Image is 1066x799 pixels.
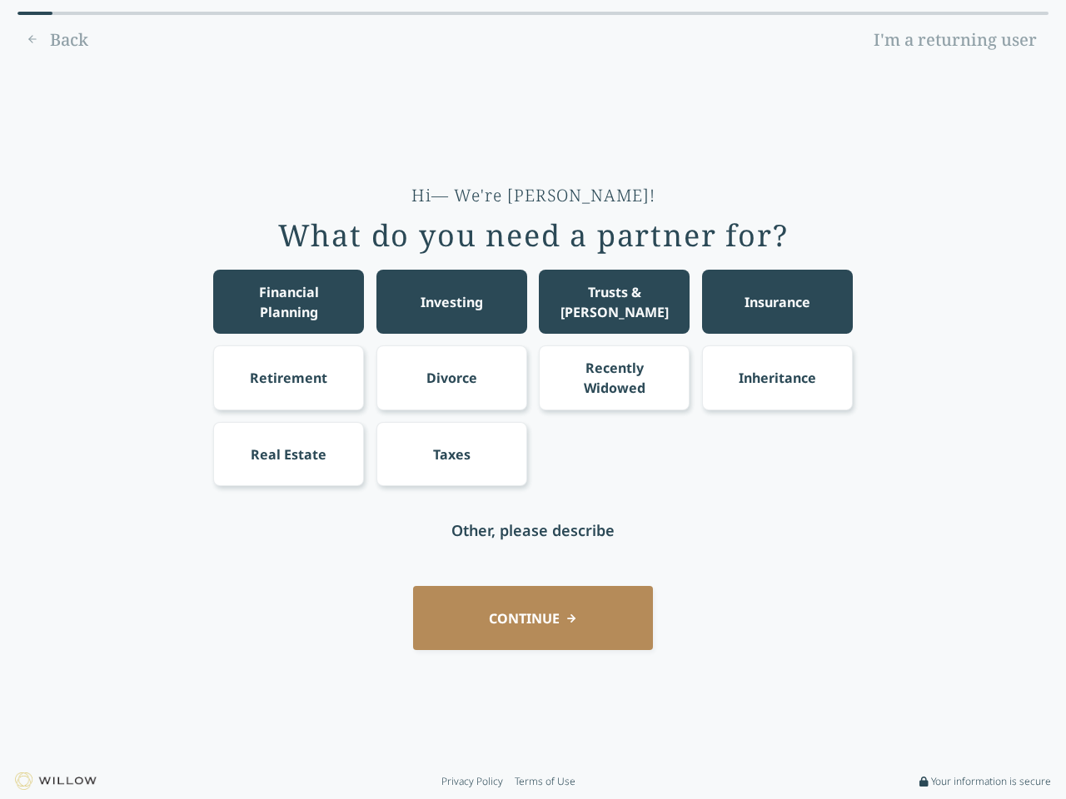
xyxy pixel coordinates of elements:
[250,368,327,388] div: Retirement
[931,775,1051,788] span: Your information is secure
[229,282,349,322] div: Financial Planning
[278,219,789,252] div: What do you need a partner for?
[515,775,575,788] a: Terms of Use
[555,358,675,398] div: Recently Widowed
[411,184,655,207] div: Hi— We're [PERSON_NAME]!
[251,444,326,464] div: Real Estate
[426,368,477,388] div: Divorce
[745,292,810,312] div: Insurance
[15,772,97,790] img: Willow logo
[413,586,653,650] button: CONTINUE
[17,12,52,15] div: 0% complete
[451,519,615,542] div: Other, please describe
[421,292,483,312] div: Investing
[862,27,1049,53] a: I'm a returning user
[433,444,471,464] div: Taxes
[739,368,816,388] div: Inheritance
[555,282,675,322] div: Trusts & [PERSON_NAME]
[441,775,503,788] a: Privacy Policy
